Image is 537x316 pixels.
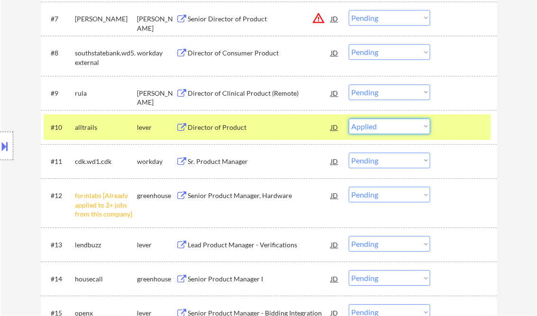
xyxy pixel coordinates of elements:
[330,153,340,170] div: JD
[188,240,331,250] div: Lead Product Manager - Verifications
[137,274,176,284] div: greenhouse
[330,270,340,287] div: JD
[330,187,340,204] div: JD
[51,274,68,284] div: #14
[137,240,176,250] div: lever
[188,191,331,200] div: Senior Product Manager, Hardware
[137,48,176,58] div: workday
[188,123,331,132] div: Director of Product
[330,118,340,135] div: JD
[188,274,331,284] div: Senior Product Manager I
[188,14,331,24] div: Senior Director of Product
[75,240,137,250] div: lendbuzz
[75,14,137,24] div: [PERSON_NAME]
[51,240,68,250] div: #13
[51,48,68,58] div: #8
[330,44,340,61] div: JD
[75,48,137,67] div: southstatebank.wd5.external
[137,14,176,33] div: [PERSON_NAME]
[51,14,68,24] div: #7
[188,89,331,98] div: Director of Clinical Product (Remote)
[75,274,137,284] div: housecall
[188,48,331,58] div: Director of Consumer Product
[330,236,340,253] div: JD
[312,11,326,25] button: warning_amber
[330,10,340,27] div: JD
[330,84,340,101] div: JD
[188,157,331,166] div: Sr. Product Manager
